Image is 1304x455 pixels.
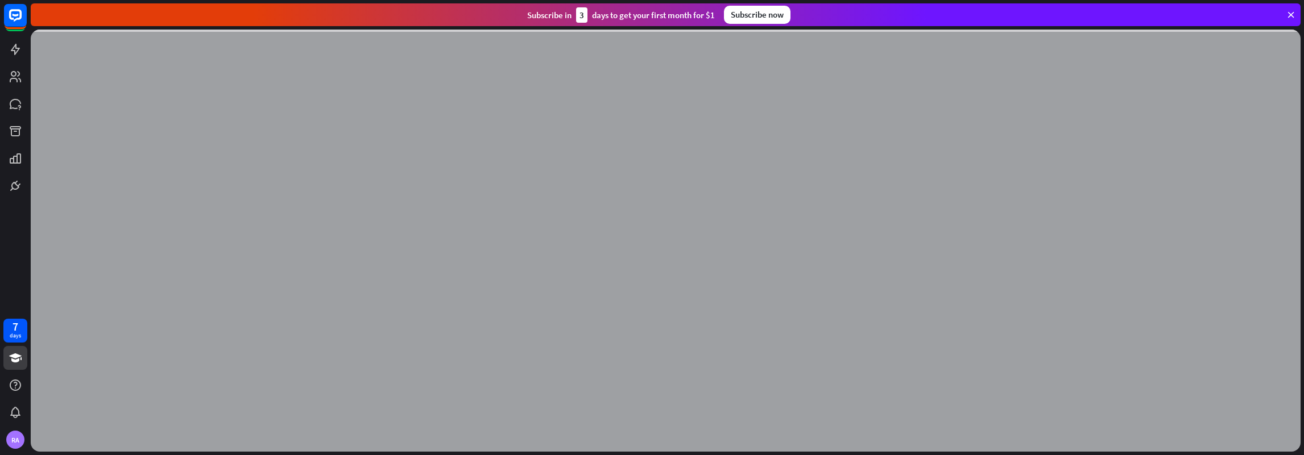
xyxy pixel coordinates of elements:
[724,6,790,24] div: Subscribe now
[3,319,27,343] a: 7 days
[13,322,18,332] div: 7
[6,431,24,449] div: RA
[576,7,587,23] div: 3
[527,7,715,23] div: Subscribe in days to get your first month for $1
[10,332,21,340] div: days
